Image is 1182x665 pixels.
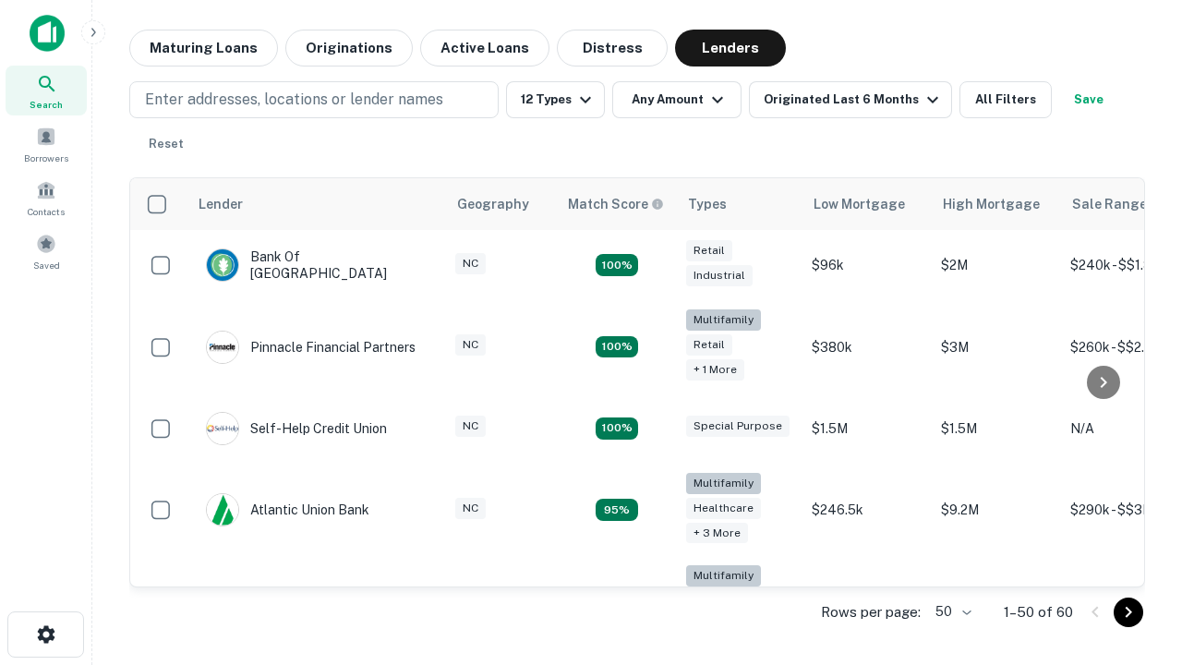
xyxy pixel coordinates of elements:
button: Any Amount [612,81,742,118]
div: Pinnacle Financial Partners [206,331,416,364]
div: High Mortgage [943,193,1040,215]
iframe: Chat Widget [1090,458,1182,547]
div: NC [455,416,486,437]
button: All Filters [959,81,1052,118]
div: Types [688,193,727,215]
th: Types [677,178,802,230]
div: Self-help Credit Union [206,412,387,445]
div: Matching Properties: 17, hasApolloMatch: undefined [596,336,638,358]
td: $2M [932,230,1061,300]
div: Originated Last 6 Months [764,89,944,111]
div: Healthcare [686,498,761,519]
button: Reset [137,126,196,163]
button: Lenders [675,30,786,66]
button: 12 Types [506,81,605,118]
a: Borrowers [6,119,87,169]
img: picture [207,413,238,444]
div: Capitalize uses an advanced AI algorithm to match your search with the best lender. The match sco... [568,194,664,214]
th: Low Mortgage [802,178,932,230]
div: Multifamily [686,309,761,331]
div: NC [455,253,486,274]
div: The Fidelity Bank [206,586,356,620]
div: Geography [457,193,529,215]
div: Matching Properties: 11, hasApolloMatch: undefined [596,417,638,440]
div: Matching Properties: 9, hasApolloMatch: undefined [596,499,638,521]
td: $96k [802,230,932,300]
td: $246k [802,556,932,649]
td: $9.2M [932,464,1061,557]
img: capitalize-icon.png [30,15,65,52]
div: Lender [199,193,243,215]
div: Industrial [686,265,753,286]
th: Capitalize uses an advanced AI algorithm to match your search with the best lender. The match sco... [557,178,677,230]
div: 50 [928,598,974,625]
div: Multifamily [686,473,761,494]
th: High Mortgage [932,178,1061,230]
button: Maturing Loans [129,30,278,66]
h6: Match Score [568,194,660,214]
th: Lender [187,178,446,230]
td: $3M [932,300,1061,393]
div: Bank Of [GEOGRAPHIC_DATA] [206,248,428,282]
td: $3.2M [932,556,1061,649]
td: $1.5M [802,393,932,464]
span: Saved [33,258,60,272]
div: NC [455,498,486,519]
span: Contacts [28,204,65,219]
img: picture [207,332,238,363]
div: Low Mortgage [814,193,905,215]
button: Go to next page [1114,598,1143,627]
div: Multifamily [686,565,761,586]
span: Search [30,97,63,112]
p: Enter addresses, locations or lender names [145,89,443,111]
div: + 3 more [686,523,748,544]
button: Originated Last 6 Months [749,81,952,118]
th: Geography [446,178,557,230]
button: Save your search to get updates of matches that match your search criteria. [1059,81,1118,118]
p: Rows per page: [821,601,921,623]
img: picture [207,249,238,281]
div: NC [455,334,486,356]
div: Special Purpose [686,416,790,437]
p: 1–50 of 60 [1004,601,1073,623]
div: Matching Properties: 15, hasApolloMatch: undefined [596,254,638,276]
button: Enter addresses, locations or lender names [129,81,499,118]
a: Saved [6,226,87,276]
div: Sale Range [1072,193,1147,215]
div: Atlantic Union Bank [206,493,369,526]
img: picture [207,494,238,526]
button: Active Loans [420,30,549,66]
a: Search [6,66,87,115]
div: + 1 more [686,359,744,381]
a: Contacts [6,173,87,223]
button: Originations [285,30,413,66]
td: $246.5k [802,464,932,557]
td: $380k [802,300,932,393]
button: Distress [557,30,668,66]
span: Borrowers [24,151,68,165]
div: Retail [686,240,732,261]
div: Retail [686,334,732,356]
td: $1.5M [932,393,1061,464]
